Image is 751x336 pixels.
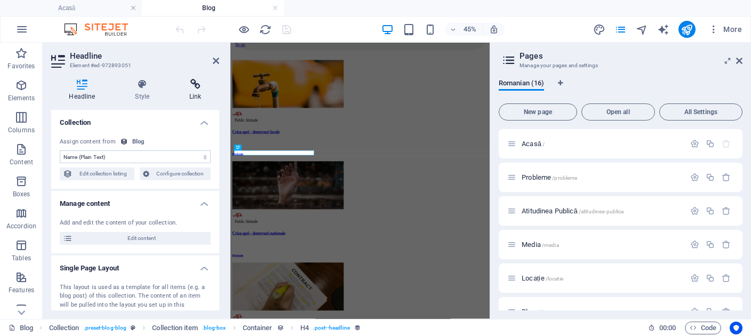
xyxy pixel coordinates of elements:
div: Duplicate [706,274,715,283]
p: Tables [12,254,31,262]
span: Open all [586,109,650,115]
span: Click to select. Double-click to edit [300,322,309,334]
nav: breadcrumb [49,322,362,334]
h2: Pages [520,51,742,61]
i: On resize automatically adjust zoom level to fit chosen device. [489,25,499,34]
button: reload [259,23,271,36]
div: Settings [690,206,699,215]
button: pages [614,23,627,36]
span: /atitudinea-publica [579,209,624,214]
div: Blog [132,138,145,147]
span: /locatie [546,276,563,282]
button: Edit collection listing [60,167,134,180]
div: Add and edit the content of your collection. [60,219,211,228]
button: Click here to leave preview mode and continue editing [237,23,250,36]
h4: Manage content [51,191,219,210]
div: Locație/locatie [518,275,685,282]
div: Acasă/ [518,140,685,147]
button: New page [499,103,577,121]
p: Columns [8,126,35,134]
h4: Single Page Layout [51,255,219,275]
span: Click to select. Double-click to edit [152,322,197,334]
i: This element is bound to a collection [354,324,361,331]
div: Settings [690,173,699,182]
span: Edit content [76,232,207,245]
button: All Settings [659,103,742,121]
div: Language Tabs [499,79,742,99]
div: Remove [722,274,731,283]
button: navigator [636,23,649,36]
span: /probleme [552,175,577,181]
span: Click to open page [522,173,577,181]
i: AI Writer [657,23,669,36]
i: Pages (Ctrl+Alt+S) [614,23,627,36]
button: publish [678,21,696,38]
div: Duplicate [706,173,715,182]
div: Duplicate [706,139,715,148]
span: Click to open page [522,274,563,282]
a: Click to cancel selection. Double-click to open Pages [9,322,33,334]
div: Duplicate [706,206,715,215]
div: Atitudinea Publică/atitudinea-publica [518,207,685,214]
h4: Headline [51,79,117,101]
p: Boxes [13,190,30,198]
i: Publish [681,23,693,36]
div: Settings [690,139,699,148]
span: Configure collection [153,167,208,180]
div: Remove [722,173,731,182]
p: Accordion [6,222,36,230]
span: : [667,324,668,332]
p: Content [10,158,33,166]
i: Navigator [636,23,648,36]
div: This layout is used as a template for all items (e.g. a blog post) of this collection. The conten... [60,283,211,318]
span: Romanian (16) [499,77,544,92]
button: 45% [445,23,483,36]
i: Design (Ctrl+Alt+Y) [593,23,605,36]
span: . post--headline [313,322,350,334]
img: Editor Logo [61,23,141,36]
h2: Headline [70,51,219,61]
button: Edit content [60,232,211,245]
i: This element is a customizable preset [131,325,135,331]
span: Click to open page [522,140,545,148]
button: text_generator [657,23,670,36]
button: Usercentrics [730,322,742,334]
span: Click to open page [522,207,624,215]
p: Features [9,286,34,294]
p: Favorites [7,62,35,70]
div: Remove [722,206,731,215]
div: Media/media [518,241,685,248]
span: All Settings [664,109,738,115]
div: Blog/blog [518,308,685,315]
span: /blog [537,309,550,315]
h4: Blog [142,2,284,14]
i: Reload page [259,23,271,36]
div: Remove [722,240,731,249]
h3: Element #ed-972893051 [70,61,198,70]
i: This element can be bound to a collection field [277,324,284,331]
span: /media [542,242,559,248]
button: Configure collection [140,167,211,180]
span: New page [504,109,572,115]
button: More [704,21,746,38]
span: / [542,141,545,147]
div: The startpage cannot be deleted [722,139,731,148]
div: Settings [690,240,699,249]
button: Open all [581,103,655,121]
button: design [593,23,606,36]
div: Probleme/probleme [518,174,685,181]
h6: 45% [461,23,478,36]
span: . blog-box [202,322,226,334]
h4: Style [117,79,172,101]
h3: Manage your pages and settings [520,61,721,70]
span: . preset-blog-blog [84,322,127,334]
span: 00 00 [659,322,676,334]
div: Assign content from [60,138,116,147]
h6: Session time [648,322,676,334]
span: Click to select. Double-click to edit [243,322,273,334]
span: Click to open page [522,241,559,249]
h4: Link [172,79,219,101]
div: Remove [722,307,731,316]
span: More [708,24,742,35]
div: Settings [690,307,699,316]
